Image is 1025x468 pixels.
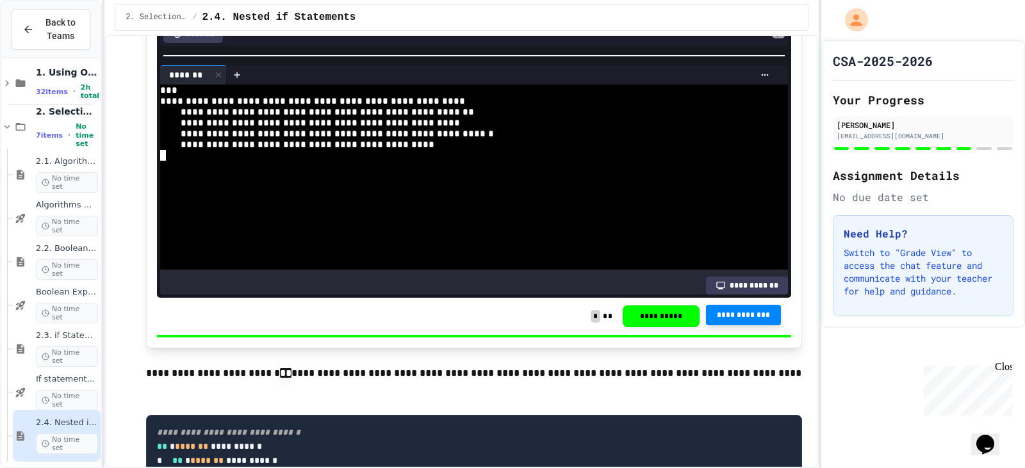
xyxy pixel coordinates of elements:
span: No time set [76,122,98,148]
h2: Assignment Details [833,166,1013,184]
span: 2.2. Boolean Expressions [36,243,98,254]
span: If statements and Control Flow - Quiz [36,374,98,385]
iframe: chat widget [971,417,1012,455]
span: Back to Teams [42,16,79,43]
span: 2. Selection and Iteration [36,106,98,117]
div: No due date set [833,190,1013,205]
span: No time set [36,172,98,193]
span: No time set [36,346,98,367]
div: My Account [832,5,871,35]
span: No time set [36,259,98,280]
span: • [68,130,70,140]
span: / [192,12,197,22]
span: 32 items [36,88,68,96]
p: Switch to "Grade View" to access the chat feature and communicate with your teacher for help and ... [844,246,1003,298]
span: 2.4. Nested if Statements [36,417,98,428]
span: 2. Selection and Iteration [126,12,187,22]
h2: Your Progress [833,91,1013,109]
span: • [73,86,76,97]
h3: Need Help? [844,226,1003,241]
iframe: chat widget [919,361,1012,416]
span: Algorithms with Selection and Repetition - Topic 2.1 [36,200,98,211]
button: Back to Teams [12,9,90,50]
span: No time set [36,390,98,410]
div: [PERSON_NAME] [837,119,1010,131]
span: 1. Using Objects and Methods [36,67,98,78]
span: 2.3. if Statements [36,330,98,341]
div: [EMAIL_ADDRESS][DOMAIN_NAME] [837,131,1010,141]
span: Boolean Expressions - Quiz [36,287,98,298]
span: No time set [36,216,98,236]
span: No time set [36,433,98,454]
div: Chat with us now!Close [5,5,88,81]
span: 2.4. Nested if Statements [202,10,356,25]
span: 2.1. Algorithms with Selection and Repetition [36,156,98,167]
span: No time set [36,303,98,323]
span: 7 items [36,131,63,140]
h1: CSA-2025-2026 [833,52,933,70]
span: 2h total [81,83,99,100]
